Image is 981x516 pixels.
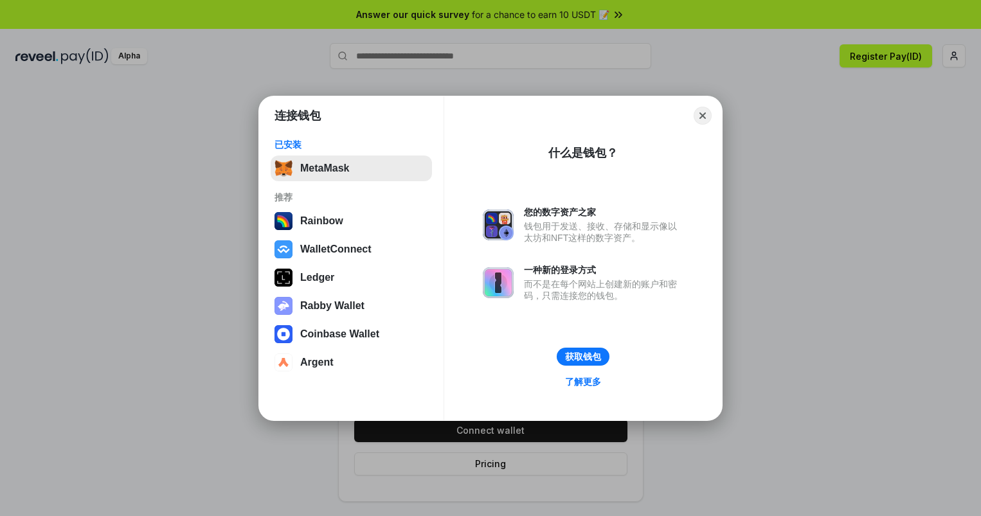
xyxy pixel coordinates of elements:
div: Coinbase Wallet [300,328,379,340]
div: 而不是在每个网站上创建新的账户和密码，只需连接您的钱包。 [524,278,683,301]
a: 了解更多 [557,373,609,390]
div: 您的数字资产之家 [524,206,683,218]
div: 已安装 [274,139,428,150]
img: svg+xml,%3Csvg%20width%3D%2228%22%20height%3D%2228%22%20viewBox%3D%220%200%2028%2028%22%20fill%3D... [274,240,292,258]
div: 一种新的登录方式 [524,264,683,276]
div: 什么是钱包？ [548,145,618,161]
button: Argent [271,350,432,375]
h1: 连接钱包 [274,108,321,123]
img: svg+xml,%3Csvg%20fill%3D%22none%22%20height%3D%2233%22%20viewBox%3D%220%200%2035%2033%22%20width%... [274,159,292,177]
button: MetaMask [271,156,432,181]
button: Rainbow [271,208,432,234]
button: Rabby Wallet [271,293,432,319]
div: Ledger [300,272,334,283]
div: 了解更多 [565,376,601,387]
div: 获取钱包 [565,351,601,362]
div: WalletConnect [300,244,372,255]
div: Argent [300,357,334,368]
img: svg+xml,%3Csvg%20xmlns%3D%22http%3A%2F%2Fwww.w3.org%2F2000%2Fsvg%22%20fill%3D%22none%22%20viewBox... [483,267,514,298]
div: Rainbow [300,215,343,227]
div: 钱包用于发送、接收、存储和显示像以太坊和NFT这样的数字资产。 [524,220,683,244]
div: 推荐 [274,191,428,203]
button: 获取钱包 [557,348,609,366]
button: Close [694,107,712,125]
div: MetaMask [300,163,349,174]
img: svg+xml,%3Csvg%20xmlns%3D%22http%3A%2F%2Fwww.w3.org%2F2000%2Fsvg%22%20fill%3D%22none%22%20viewBox... [483,209,514,240]
img: svg+xml,%3Csvg%20width%3D%22120%22%20height%3D%22120%22%20viewBox%3D%220%200%20120%20120%22%20fil... [274,212,292,230]
img: svg+xml,%3Csvg%20width%3D%2228%22%20height%3D%2228%22%20viewBox%3D%220%200%2028%2028%22%20fill%3D... [274,353,292,371]
button: Ledger [271,265,432,290]
img: svg+xml,%3Csvg%20width%3D%2228%22%20height%3D%2228%22%20viewBox%3D%220%200%2028%2028%22%20fill%3D... [274,325,292,343]
img: svg+xml,%3Csvg%20xmlns%3D%22http%3A%2F%2Fwww.w3.org%2F2000%2Fsvg%22%20width%3D%2228%22%20height%3... [274,269,292,287]
img: svg+xml,%3Csvg%20xmlns%3D%22http%3A%2F%2Fwww.w3.org%2F2000%2Fsvg%22%20fill%3D%22none%22%20viewBox... [274,297,292,315]
div: Rabby Wallet [300,300,364,312]
button: Coinbase Wallet [271,321,432,347]
button: WalletConnect [271,236,432,262]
